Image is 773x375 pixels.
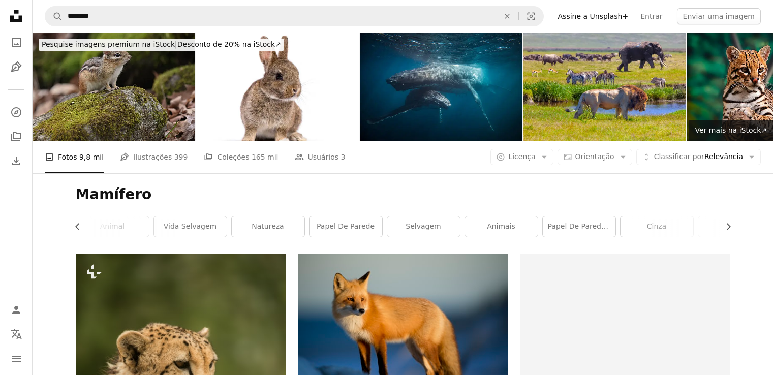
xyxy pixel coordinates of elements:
a: marrom [698,216,771,237]
button: Licença [490,149,553,165]
button: Pesquisa visual [519,7,543,26]
a: cinza [621,216,693,237]
button: Menu [6,349,26,369]
a: Explorar [6,102,26,122]
button: Pesquise na Unsplash [45,7,63,26]
a: Coleções [6,127,26,147]
span: Ver mais na iStock ↗ [695,126,767,134]
a: Animais [465,216,538,237]
img: Coelho europeu marrom bonito do bebê dos anos de idade oito que senta-se e que olha ao lado [196,33,359,141]
a: Ilustrações 399 [120,141,188,173]
button: rolar lista para a direita [719,216,730,237]
span: Desconto de 20% na iStock ↗ [42,40,281,48]
span: Relevância [654,152,743,162]
button: Idioma [6,324,26,345]
span: 3 [341,151,345,163]
span: Licença [508,152,535,161]
a: Assine a Unsplash+ [552,8,635,24]
button: Orientação [558,149,632,165]
a: Coleções 165 mil [204,141,278,173]
span: Orientação [575,152,614,161]
a: Histórico de downloads [6,151,26,171]
button: Enviar uma imagem [677,8,761,24]
a: brown fox on snow field [298,319,508,328]
a: Ilustrações [6,57,26,77]
a: vida selvagem [154,216,227,237]
span: Classificar por [654,152,704,161]
a: Pesquise imagens premium na iStock|Desconto de 20% na iStock↗ [33,33,290,57]
a: Fotos [6,33,26,53]
img: Elefante e Leão [523,33,686,141]
a: Entrar / Cadastrar-se [6,300,26,320]
a: natureza [232,216,304,237]
a: selvagem [387,216,460,237]
a: Ver mais na iStock↗ [689,120,773,141]
span: 399 [174,151,188,163]
img: Imagem materna de baleia jubarte abrigando seu bezerro [360,33,522,141]
button: Classificar porRelevância [636,149,761,165]
form: Pesquise conteúdo visual em todo o site [45,6,544,26]
a: animal [76,216,149,237]
a: papel de parede animal [543,216,615,237]
span: Pesquise imagens premium na iStock | [42,40,177,48]
a: Entrar [634,8,668,24]
button: Limpar [496,7,518,26]
a: Usuários 3 [295,141,346,173]
span: 165 mil [252,151,279,163]
img: Esquilo na rocha na floresta [33,33,195,141]
h1: Mamífero [76,185,730,204]
a: papel de parede [310,216,382,237]
button: rolar lista para a esquerda [76,216,87,237]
